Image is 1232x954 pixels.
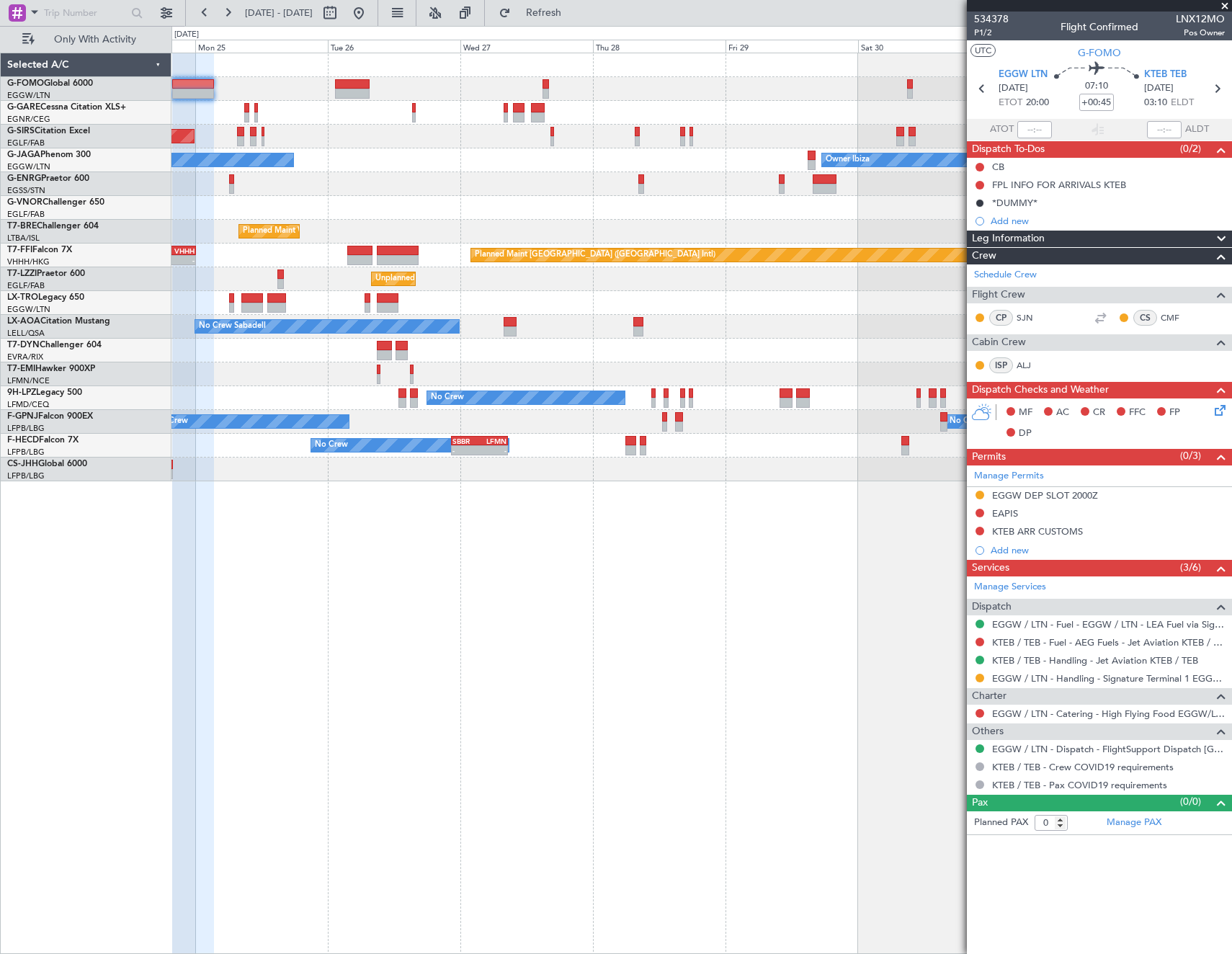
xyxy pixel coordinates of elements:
[992,743,1225,755] a: EGGW / LTN - Dispatch - FlightSupport Dispatch [GEOGRAPHIC_DATA]
[972,231,1045,247] span: Leg Information
[1161,311,1193,324] a: CMF
[7,174,89,183] a: G-ENRGPraetor 600
[452,446,480,455] div: -
[480,446,507,455] div: -
[7,79,93,88] a: G-FOMOGlobal 6000
[7,209,45,220] a: EGLF/FAB
[1144,81,1174,96] span: [DATE]
[7,352,43,362] a: EVRA/RIX
[992,636,1225,648] a: KTEB / TEB - Fuel - AEG Fuels - Jet Aviation KTEB / TEB
[1133,310,1157,326] div: CS
[7,198,104,207] a: G-VNORChallenger 650
[514,8,574,18] span: Refresh
[991,215,1225,227] div: Add new
[475,244,715,266] div: Planned Maint [GEOGRAPHIC_DATA] ([GEOGRAPHIC_DATA] Intl)
[1056,406,1069,420] span: AC
[974,12,1009,27] span: 534378
[1085,79,1108,94] span: 07:10
[7,185,45,196] a: EGSS/STN
[7,365,95,373] a: T7-EMIHawker 900XP
[1180,448,1201,463] span: (0/3)
[999,81,1028,96] span: [DATE]
[972,560,1009,576] span: Services
[243,220,416,242] div: Planned Maint Warsaw ([GEOGRAPHIC_DATA])
[992,179,1126,191] div: FPL INFO FOR ARRIVALS KTEB
[460,40,593,53] div: Wed 27
[7,436,79,445] a: F-HECDFalcon 7X
[7,246,72,254] a: T7-FFIFalcon 7X
[7,293,38,302] span: LX-TRO
[170,256,194,264] div: -
[726,40,858,53] div: Fri 29
[974,268,1037,282] a: Schedule Crew
[1176,12,1225,27] span: LNX12MO
[1180,141,1201,156] span: (0/2)
[7,161,50,172] a: EGGW/LTN
[989,310,1013,326] div: CP
[315,434,348,456] div: No Crew
[1017,311,1049,324] a: SJN
[999,68,1048,82] span: EGGW LTN
[992,654,1198,667] a: KTEB / TEB - Handling - Jet Aviation KTEB / TEB
[992,489,1098,501] div: EGGW DEP SLOT 2000Z
[992,708,1225,720] a: EGGW / LTN - Catering - High Flying Food EGGW/LTN
[1176,27,1225,39] span: Pos Owner
[1078,45,1121,61] span: G-FOMO
[1107,816,1161,830] a: Manage PAX
[7,412,38,421] span: F-GPNJ
[7,436,39,445] span: F-HECD
[7,103,126,112] a: G-GARECessna Citation XLS+
[7,269,85,278] a: T7-LZZIPraetor 600
[1180,794,1201,809] span: (0/0)
[7,317,40,326] span: LX-AOA
[992,672,1225,685] a: EGGW / LTN - Handling - Signature Terminal 1 EGGW / LTN
[7,280,45,291] a: EGLF/FAB
[195,40,328,53] div: Mon 25
[974,580,1046,594] a: Manage Services
[7,412,93,421] a: F-GPNJFalcon 900EX
[972,382,1109,398] span: Dispatch Checks and Weather
[170,246,194,255] div: VHHH
[991,544,1225,556] div: Add new
[974,816,1028,830] label: Planned PAX
[7,375,50,386] a: LFMN/NCE
[7,365,35,373] span: T7-EMI
[7,138,45,148] a: EGLF/FAB
[1180,560,1201,575] span: (3/6)
[990,122,1014,137] span: ATOT
[16,28,156,51] button: Only With Activity
[7,269,37,278] span: T7-LZZI
[37,35,152,45] span: Only With Activity
[1017,359,1049,372] a: ALJ
[7,423,45,434] a: LFPB/LBG
[7,341,102,349] a: T7-DYNChallenger 604
[7,114,50,125] a: EGNR/CEG
[950,411,983,432] div: No Crew
[7,233,40,244] a: LTBA/ISL
[7,328,45,339] a: LELL/QSA
[972,248,996,264] span: Crew
[972,599,1012,615] span: Dispatch
[7,151,40,159] span: G-JAGA
[174,29,199,41] div: [DATE]
[7,222,99,231] a: T7-BREChallenger 604
[44,2,127,24] input: Trip Number
[1185,122,1209,137] span: ALDT
[431,387,464,409] div: No Crew
[7,388,36,397] span: 9H-LPZ
[452,437,480,445] div: SBBR
[7,127,90,135] a: G-SIRSCitation Excel
[972,795,988,811] span: Pax
[199,316,266,337] div: No Crew Sabadell
[858,40,991,53] div: Sat 30
[992,507,1018,520] div: EAPIS
[1093,406,1105,420] span: CR
[974,469,1044,483] a: Manage Permits
[7,103,40,112] span: G-GARE
[992,618,1225,630] a: EGGW / LTN - Fuel - EGGW / LTN - LEA Fuel via Signature in EGGW
[7,257,50,267] a: VHHH/HKG
[1169,406,1180,420] span: FP
[1171,96,1194,110] span: ELDT
[7,90,50,101] a: EGGW/LTN
[245,6,313,19] span: [DATE] - [DATE]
